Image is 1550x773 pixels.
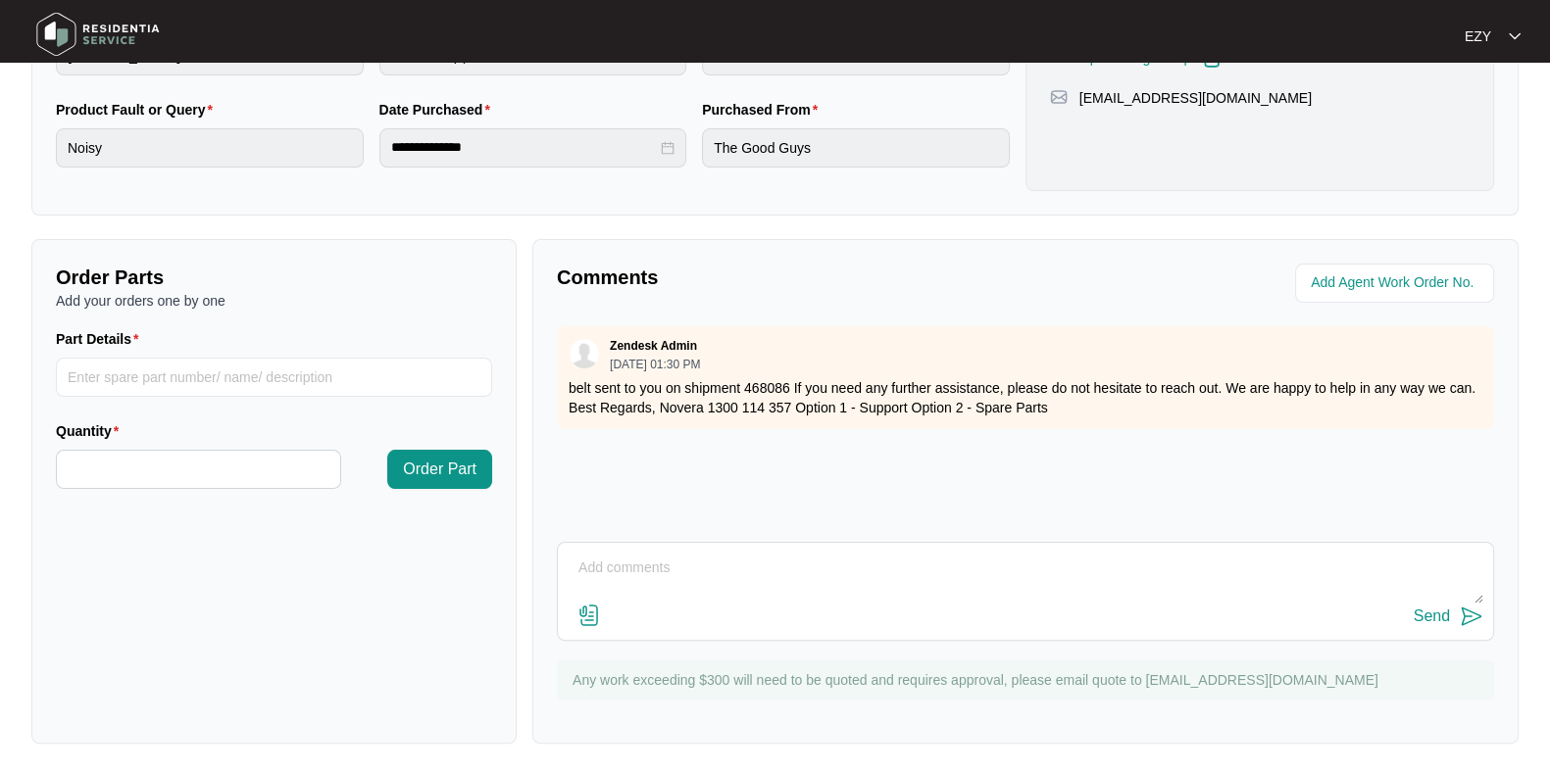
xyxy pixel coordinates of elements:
img: user.svg [570,339,599,368]
label: Purchased From [702,100,825,120]
img: file-attachment-doc.svg [577,604,601,627]
div: Send [1414,607,1450,625]
input: Product Fault or Query [56,128,364,168]
p: Any work exceeding $300 will need to be quoted and requires approval, please email quote to [EMAI... [573,670,1484,690]
button: Order Part [387,450,492,489]
img: dropdown arrow [1509,31,1521,41]
p: Zendesk Admin [610,338,697,354]
span: Order Part [403,458,476,481]
label: Part Details [56,329,147,349]
label: Product Fault or Query [56,100,221,120]
input: Part Details [56,358,492,397]
p: Add your orders one by one [56,291,492,311]
label: Date Purchased [379,100,498,120]
input: Date Purchased [391,137,658,158]
p: EZY [1465,26,1491,46]
img: map-pin [1050,88,1068,106]
label: Quantity [56,421,126,441]
p: belt sent to you on shipment 468086 If you need any further assistance, please do not hesitate to... [569,378,1482,417]
img: send-icon.svg [1460,604,1483,628]
img: residentia service logo [29,5,167,64]
input: Purchased From [702,128,1010,168]
p: [DATE] 01:30 PM [610,359,700,370]
p: [EMAIL_ADDRESS][DOMAIN_NAME] [1079,88,1312,108]
input: Add Agent Work Order No. [1311,271,1482,295]
input: Quantity [57,451,340,488]
button: Send [1414,604,1483,630]
p: Comments [557,264,1012,291]
p: Order Parts [56,264,492,291]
